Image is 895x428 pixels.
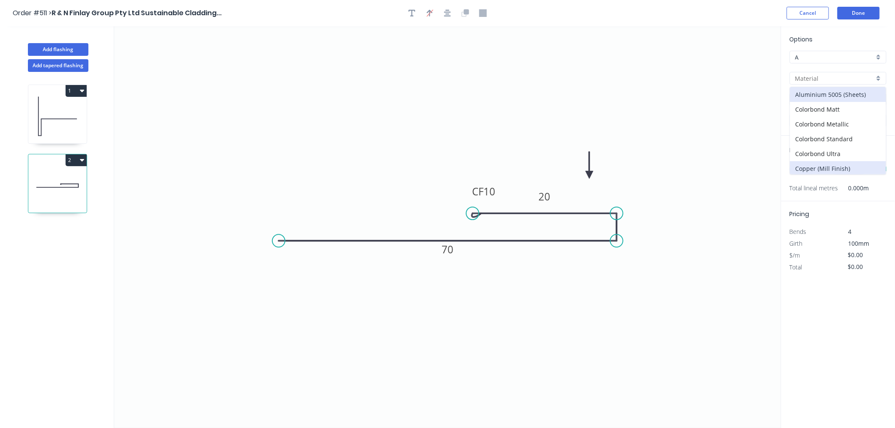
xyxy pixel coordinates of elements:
[848,239,870,247] span: 100mm
[790,239,803,247] span: Girth
[790,146,886,161] div: Colorbond Ultra
[790,132,886,146] div: Colorbond Standard
[114,26,781,428] svg: 0
[28,59,88,72] button: Add tapered flashing
[848,228,852,236] span: 4
[795,53,874,62] input: Price level
[790,102,886,117] div: Colorbond Matt
[790,117,886,132] div: Colorbond Metallic
[52,8,222,18] span: R & N Finlay Group Pty Ltd Sustainable Cladding...
[472,184,483,198] tspan: CF
[837,7,880,19] button: Done
[790,263,802,271] span: Total
[790,228,807,236] span: Bends
[28,43,88,56] button: Add flashing
[790,210,810,218] span: Pricing
[483,184,495,198] tspan: 10
[66,85,87,97] button: 1
[838,182,869,194] span: 0.000m
[790,87,886,102] div: Aluminium 5005 (Sheets)
[790,161,886,176] div: Copper (Mill Finish)
[66,154,87,166] button: 2
[795,74,874,83] input: Material
[787,7,829,19] button: Cancel
[790,35,813,44] span: Options
[790,251,800,259] span: $/m
[539,190,551,204] tspan: 20
[442,242,454,256] tspan: 70
[13,8,52,18] span: Order #511 >
[790,182,838,194] span: Total lineal metres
